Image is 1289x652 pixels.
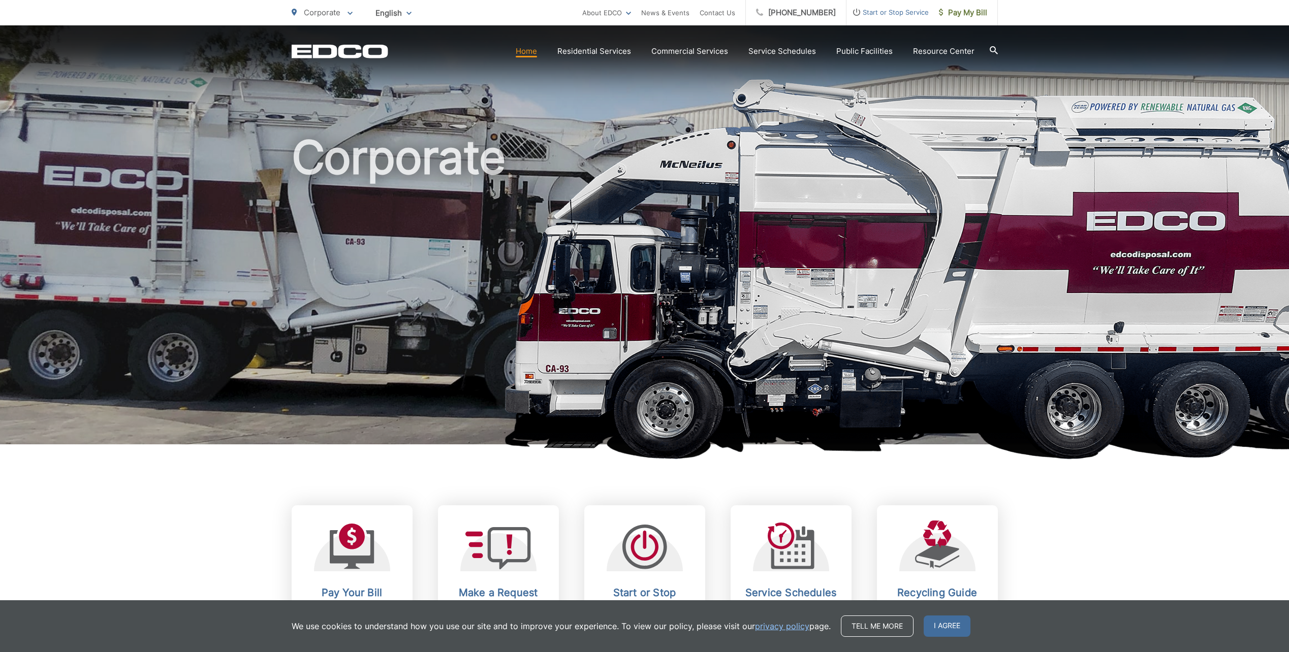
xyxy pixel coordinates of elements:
[651,45,728,57] a: Commercial Services
[641,7,689,19] a: News & Events
[557,45,631,57] a: Residential Services
[924,615,970,637] span: I agree
[748,45,816,57] a: Service Schedules
[841,615,914,637] a: Tell me more
[594,586,695,611] h2: Start or Stop Service
[448,586,549,599] h2: Make a Request
[368,4,419,22] span: English
[516,45,537,57] a: Home
[292,132,998,453] h1: Corporate
[939,7,987,19] span: Pay My Bill
[700,7,735,19] a: Contact Us
[302,586,402,599] h2: Pay Your Bill
[582,7,631,19] a: About EDCO
[292,44,388,58] a: EDCD logo. Return to the homepage.
[304,8,340,17] span: Corporate
[741,586,841,599] h2: Service Schedules
[836,45,893,57] a: Public Facilities
[755,620,809,632] a: privacy policy
[913,45,974,57] a: Resource Center
[292,620,831,632] p: We use cookies to understand how you use our site and to improve your experience. To view our pol...
[887,586,988,599] h2: Recycling Guide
